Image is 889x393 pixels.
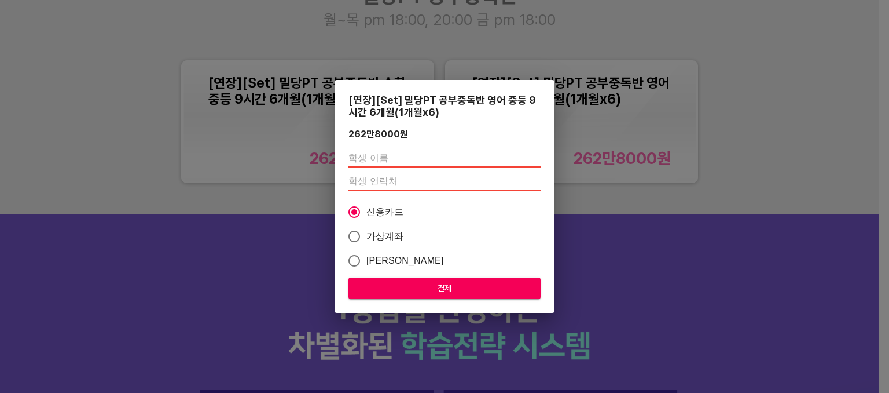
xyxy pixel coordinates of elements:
span: 결제 [358,281,531,296]
div: [연장][Set] 밀당PT 공부중독반 영어 중등 9시간 6개월(1개월x6) [348,94,541,118]
div: 262만8000 원 [348,129,408,140]
span: [PERSON_NAME] [366,254,444,268]
input: 학생 이름 [348,149,541,168]
button: 결제 [348,278,541,299]
span: 가상계좌 [366,230,404,243]
span: 신용카드 [366,205,404,219]
input: 학생 연락처 [348,172,541,191]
